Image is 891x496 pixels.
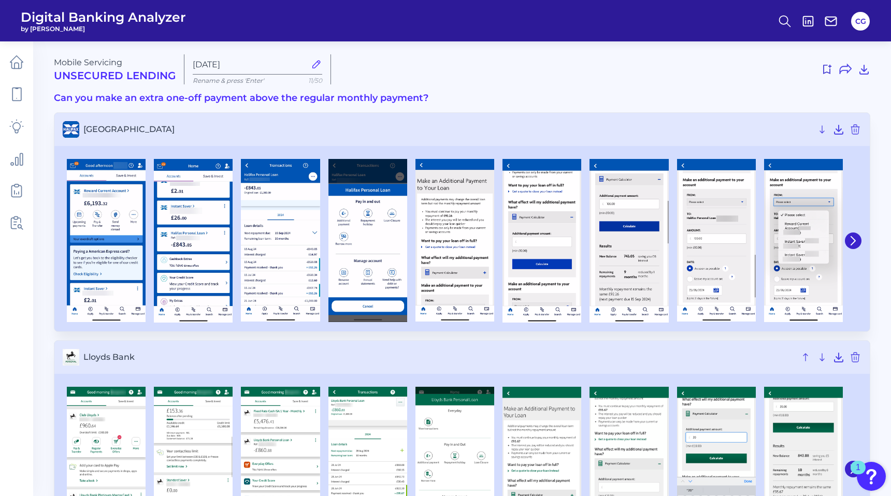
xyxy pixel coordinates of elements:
[83,352,795,362] span: Lloyds Bank
[856,468,860,481] div: 1
[328,159,407,323] img: Halifax
[154,159,233,323] img: Halifax
[308,77,322,84] span: 11/50
[502,159,581,323] img: Halifax
[21,9,186,25] span: Digital Banking Analyzer
[851,12,870,31] button: CG
[21,25,186,33] span: by [PERSON_NAME]
[241,159,320,322] img: Halifax
[54,69,176,82] h2: Unsecured Lending
[193,77,322,84] p: Rename & press 'Enter'
[415,159,494,322] img: Halifax
[677,159,756,322] img: Halifax
[764,159,843,323] img: Halifax
[857,462,886,491] button: Open Resource Center, 1 new notification
[590,159,668,323] img: Halifax
[54,57,176,82] div: Mobile Servicing
[54,93,870,104] h3: Can you make an extra one-off payment above the regular monthly payment?
[67,159,146,322] img: Halifax
[83,124,812,134] span: [GEOGRAPHIC_DATA]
